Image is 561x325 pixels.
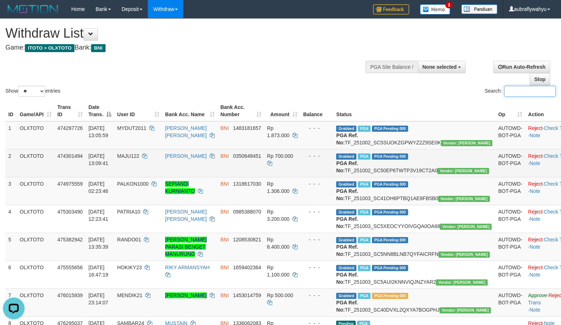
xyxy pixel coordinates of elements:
[485,86,556,97] label: Search:
[89,292,108,305] span: [DATE] 23:14:07
[267,209,290,222] span: Rp 3.200.000
[300,101,334,121] th: Balance
[418,61,466,73] button: None selected
[303,264,331,271] div: - - -
[441,140,493,146] span: Vendor URL: https://secure5.1velocity.biz
[5,44,367,51] h4: Game: Bank:
[333,288,495,316] td: TF_251003_SC40DVXL2QXYA7BOGPHJ
[17,261,55,288] td: OLXTOTO
[220,181,229,187] span: BNI
[336,153,356,160] span: Grabbed
[165,181,195,194] a: SEPIANDI KURNIANTO
[57,181,83,187] span: 474975559
[336,126,356,132] span: Grabbed
[333,233,495,261] td: TF_251003_SC5NN8BLNB7QYFAICRFN
[372,265,408,271] span: PGA Pending
[267,181,290,194] span: Rp 1.306.000
[233,265,261,270] span: Copy 1659402364 to clipboard
[461,4,497,14] img: panduan.png
[233,209,261,215] span: Copy 0985388070 to clipboard
[89,237,108,250] span: [DATE] 13:35:39
[530,244,540,250] a: Note
[3,3,25,25] button: Open LiveChat chat widget
[336,188,358,201] b: PGA Ref. No:
[303,236,331,243] div: - - -
[358,153,371,160] span: Marked by aubgusti
[336,160,358,173] b: PGA Ref. No:
[233,181,261,187] span: Copy 1318617030 to clipboard
[165,292,207,298] a: [PERSON_NAME]
[495,121,525,149] td: AUTOWD-BOT-PGA
[333,261,495,288] td: TF_251003_SC5AUI2KNNVIQJNZYAR2
[89,153,108,166] span: [DATE] 13:09:41
[530,272,540,278] a: Note
[5,4,60,14] img: MOTION_logo.png
[336,181,356,187] span: Grabbed
[528,125,543,131] a: Reject
[117,209,140,215] span: PATRIA10
[5,149,17,177] td: 2
[336,237,356,243] span: Grabbed
[333,149,495,177] td: TF_251002_SC50EP6TWTP3V19CT2A0
[57,153,83,159] span: 474301494
[373,4,409,14] img: Feedback.jpg
[117,181,149,187] span: PALKON1000
[530,216,540,222] a: Note
[420,4,450,14] img: Button%20Memo.svg
[336,272,358,285] b: PGA Ref. No:
[165,237,207,257] a: [PERSON_NAME] PARASI BENGET MANURUNG
[372,181,408,187] span: PGA Pending
[117,237,141,242] span: RANDO01
[117,125,146,131] span: MYDUT2011
[89,181,108,194] span: [DATE] 02:23:46
[267,125,290,138] span: Rp 1.873.000
[333,177,495,205] td: TF_251003_SC41OH6PTBQ1AE8FB5B0
[495,205,525,233] td: AUTOWD-BOT-PGA
[5,101,17,121] th: ID
[267,265,290,278] span: Rp 1.100.000
[440,224,492,230] span: Vendor URL: https://secure5.1velocity.biz
[5,205,17,233] td: 4
[17,177,55,205] td: OLXTOTO
[528,181,543,187] a: Reject
[358,293,371,299] span: Marked by aubadesyah
[218,101,264,121] th: Bank Acc. Number: activate to sort column ascending
[5,121,17,149] td: 1
[495,149,525,177] td: AUTOWD-BOT-PGA
[333,121,495,149] td: TF_251002_SC5SUOKZGPWYZ2Z9SE0K
[423,64,457,70] span: None selected
[440,307,491,313] span: Vendor URL: https://secure4.1velocity.biz
[504,86,556,97] input: Search:
[114,101,162,121] th: User ID: activate to sort column ascending
[5,86,60,97] label: Show entries
[264,101,300,121] th: Amount: activate to sort column ascending
[336,244,358,257] b: PGA Ref. No:
[165,125,207,138] a: [PERSON_NAME] [PERSON_NAME]
[495,233,525,261] td: AUTOWD-BOT-PGA
[436,279,488,286] span: Vendor URL: https://secure5.1velocity.biz
[495,177,525,205] td: AUTOWD-BOT-PGA
[495,288,525,316] td: AUTOWD-BOT-PGA
[86,101,114,121] th: Date Trans.: activate to sort column descending
[333,205,495,233] td: TF_251003_SC5XEOCYYOIVGQA0OA68
[233,292,261,298] span: Copy 1453014759 to clipboard
[372,126,408,132] span: PGA Pending
[18,86,45,97] select: Showentries
[17,149,55,177] td: OLXTOTO
[233,153,261,159] span: Copy 0350848451 to clipboard
[267,292,293,298] span: Rp 500.000
[267,237,290,250] span: Rp 8.400.000
[57,265,83,270] span: 475555656
[303,292,331,299] div: - - -
[438,196,490,202] span: Vendor URL: https://secure4.1velocity.biz
[5,288,17,316] td: 7
[165,265,210,270] a: RIKY ARMANSYAH
[528,237,543,242] a: Reject
[372,153,408,160] span: PGA Pending
[220,292,229,298] span: BNI
[233,125,261,131] span: Copy 1483181657 to clipboard
[17,233,55,261] td: OLXTOTO
[333,101,495,121] th: Status
[303,208,331,215] div: - - -
[358,237,371,243] span: Marked by aubgusti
